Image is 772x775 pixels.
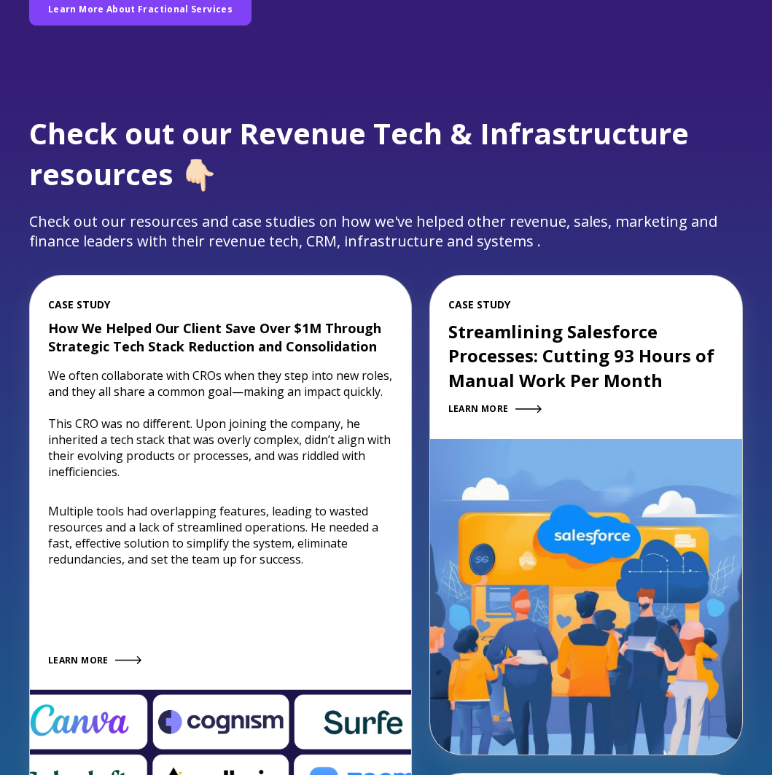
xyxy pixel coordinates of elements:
img: salesforce [430,439,742,755]
span: Check out our resources and case studies on how we've helped other revenue, sales, marketing and ... [29,211,717,252]
p: Multiple tools had overlapping features, leading to wasted resources and a lack of streamlined op... [48,503,393,567]
p: We often collaborate with CROs when they step into new roles, and they all share a common goal—ma... [48,367,393,480]
span: CASE STUDY [448,299,724,311]
span: LEARN MORE [448,402,509,415]
a: LEARN MORE [448,404,542,415]
h4: How We Helped Our Client Save Over $1M Through Strategic Tech Stack Reduction and Consolidation [48,319,393,356]
span: CASE STUDY [48,299,393,311]
span: Learn More About Fractional Services [48,3,233,15]
span: LEARN MORE [48,654,109,666]
a: LEARN MORE [48,655,141,666]
h3: Streamlining Salesforce Processes: Cutting 93 Hours of Manual Work Per Month [448,319,724,393]
span: Check out our Revenue Tech & Infrastructure resources 👇🏻 [29,113,689,194]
